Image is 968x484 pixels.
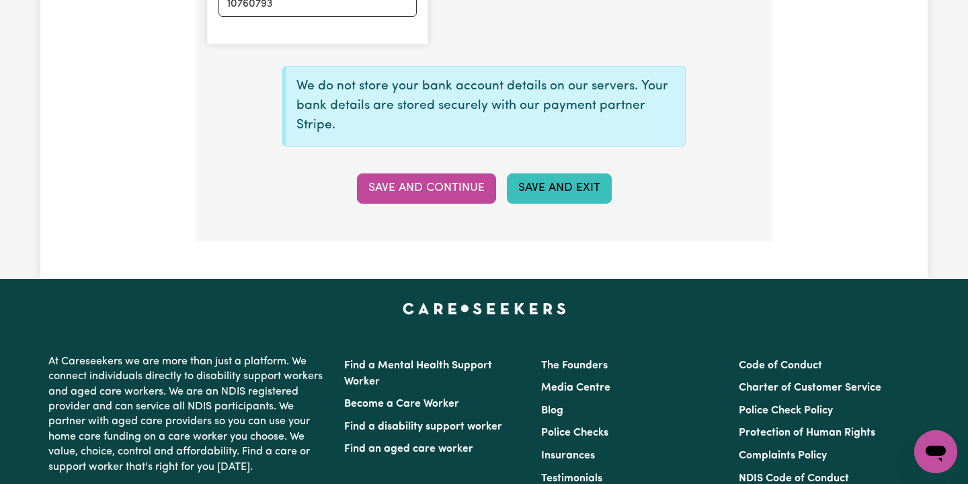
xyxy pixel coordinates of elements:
[48,349,328,480] p: At Careseekers we are more than just a platform. We connect individuals directly to disability su...
[541,382,610,393] a: Media Centre
[739,428,875,438] a: Protection of Human Rights
[403,303,566,314] a: Careseekers home page
[296,77,674,135] p: We do not store your bank account details on our servers. Your bank details are stored securely w...
[344,360,492,387] a: Find a Mental Health Support Worker
[739,360,822,371] a: Code of Conduct
[541,428,608,438] a: Police Checks
[344,399,459,409] a: Become a Care Worker
[541,450,595,461] a: Insurances
[344,444,473,454] a: Find an aged care worker
[739,382,881,393] a: Charter of Customer Service
[541,473,602,484] a: Testimonials
[541,360,608,371] a: The Founders
[739,405,833,416] a: Police Check Policy
[344,421,502,432] a: Find a disability support worker
[507,173,612,203] button: Save and Exit
[541,405,563,416] a: Blog
[739,450,827,461] a: Complaints Policy
[739,473,849,484] a: NDIS Code of Conduct
[914,430,957,473] iframe: Button to launch messaging window, conversation in progress
[357,173,496,203] button: Save and Continue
